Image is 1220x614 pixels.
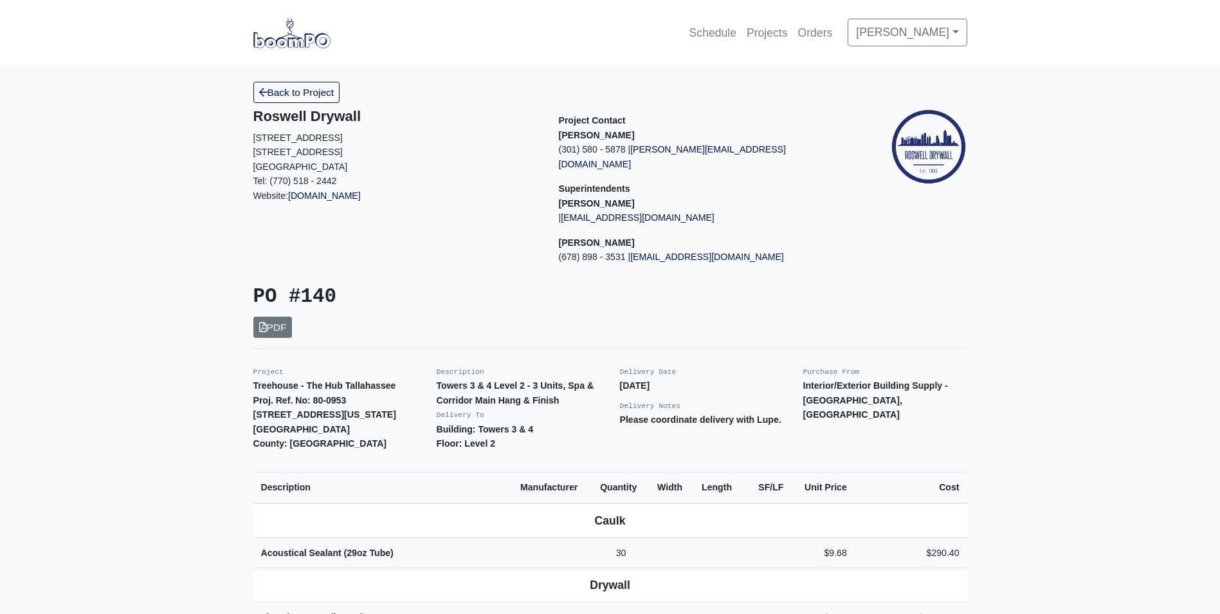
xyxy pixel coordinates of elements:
[590,579,630,591] b: Drywall
[288,191,361,201] a: [DOMAIN_NAME]
[253,424,350,434] strong: [GEOGRAPHIC_DATA]
[803,378,967,422] p: Interior/Exterior Building Supply - [GEOGRAPHIC_DATA], [GEOGRAPHIC_DATA]
[559,210,845,225] p: |
[559,144,786,169] a: [PERSON_NAME][EMAIL_ADDRESS][DOMAIN_NAME]
[855,472,967,503] th: Cost
[253,395,347,405] strong: Proj. Ref. No: 80-0953
[253,108,540,125] h5: Roswell Drywall
[848,19,967,46] a: [PERSON_NAME]
[261,548,394,558] strong: Acoustical Sealant (29oz Tube)
[253,285,601,309] h3: PO #140
[253,472,513,503] th: Description
[559,198,635,209] strong: [PERSON_NAME]
[559,237,635,248] strong: [PERSON_NAME]
[620,368,677,376] small: Delivery Date
[694,472,744,503] th: Length
[592,472,650,503] th: Quantity
[253,380,396,391] strong: Treehouse - The Hub Tallahassee
[253,160,540,174] p: [GEOGRAPHIC_DATA]
[561,212,715,223] a: [EMAIL_ADDRESS][DOMAIN_NAME]
[437,411,484,419] small: Delivery To
[803,368,860,376] small: Purchase From
[559,250,845,265] p: (678) 898 - 3531 |
[650,472,694,503] th: Width
[437,368,484,376] small: Description
[253,368,284,376] small: Project
[253,317,293,338] a: PDF
[437,380,594,405] strong: Towers 3 & 4 Level 2 - 3 Units, Spa & Corridor Main Hang & Finish
[253,174,540,189] p: Tel: (770) 518 - 2442
[684,19,742,47] a: Schedule
[253,82,340,103] a: Back to Project
[253,18,331,48] img: boomPO
[793,19,838,47] a: Orders
[253,438,387,449] strong: County: [GEOGRAPHIC_DATA]
[791,472,854,503] th: Unit Price
[253,409,396,420] strong: [STREET_ADDRESS][US_STATE]
[855,537,967,568] td: $290.40
[559,142,845,171] p: (301) 580 - 5878 |
[742,19,793,47] a: Projects
[744,472,792,503] th: SF/LF
[559,183,630,194] span: Superintendents
[592,537,650,568] td: 30
[791,537,854,568] td: $9.68
[253,145,540,160] p: [STREET_ADDRESS]
[559,115,626,126] span: Project Contact
[437,438,496,449] strong: Floor: Level 2
[595,514,626,527] b: Caulk
[630,252,784,262] a: [EMAIL_ADDRESS][DOMAIN_NAME]
[253,131,540,145] p: [STREET_ADDRESS]
[620,380,650,391] strong: [DATE]
[437,424,534,434] strong: Building: Towers 3 & 4
[620,414,781,425] strong: Please coordinate delivery with Lupe.
[253,108,540,203] div: Website:
[513,472,592,503] th: Manufacturer
[620,402,681,410] small: Delivery Notes
[559,130,635,140] strong: [PERSON_NAME]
